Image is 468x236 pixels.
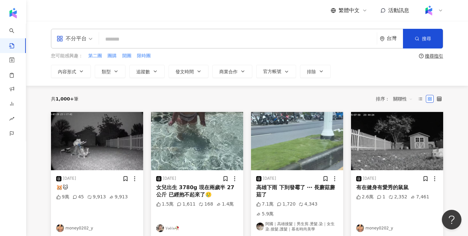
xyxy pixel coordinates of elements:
[88,52,102,60] button: 第二團
[356,224,438,232] a: KOL Avatarmoney0202_y
[387,36,403,41] div: 台灣
[163,176,176,181] div: [DATE]
[58,69,76,74] span: 內容形式
[393,94,413,104] span: 關聯性
[51,96,78,101] div: 共 筆
[137,53,151,59] span: 限時團
[63,176,76,181] div: [DATE]
[156,201,174,208] div: 1.5萬
[307,69,316,74] span: 排除
[256,184,338,199] div: 高雄下雨 下到發霉了 ⋯ 長蘑菇蘑菇了
[9,112,14,127] span: rise
[129,65,165,78] button: 追蹤數
[256,223,264,230] img: KOL Avatar
[263,69,281,74] span: 官方帳號
[56,224,138,232] a: KOL Avatarmoney0202_y
[51,65,91,78] button: 內容形式
[256,221,338,232] a: KOL Avatar阿國｜高雄接髮｜男生剪.燙髮.染｜女生染.接髮.護髮｜慕名時尚美學
[212,65,252,78] button: 商業合作
[376,94,416,104] div: 排序：
[137,52,151,60] button: 限時團
[169,65,209,78] button: 發文時間
[299,201,317,208] div: 4,343
[156,224,238,232] a: KOL Avatar𝓥𝓪𝓥𝓪🥀
[339,7,359,14] span: 繁體中文
[56,194,69,200] div: 9萬
[425,53,443,59] div: 搜尋指引
[351,112,443,170] img: post-image
[57,33,87,44] div: 不分平台
[107,52,117,60] button: 團購
[51,53,83,59] span: 您可能感興趣：
[442,210,461,229] iframe: Help Scout Beacon - Open
[51,112,143,170] img: post-image
[177,201,195,208] div: 1,611
[95,65,125,78] button: 類型
[56,184,138,191] div: 🐹🐱
[263,176,276,181] div: [DATE]
[423,4,435,17] img: Kolr%20app%20icon%20%281%29.png
[102,69,111,74] span: 類型
[356,184,438,191] div: 有在健身有愛秀的鼠鼠
[122,52,132,60] button: 開團
[277,201,295,208] div: 1,720
[136,69,150,74] span: 追蹤數
[151,112,243,170] img: post-image
[109,194,128,200] div: 9,913
[156,224,164,232] img: KOL Avatar
[8,8,18,18] img: logo icon
[156,184,238,199] div: 女兒出生 3780g 現在兩歲半 27公斤 已經抱不起來了🥲
[57,35,63,42] span: appstore
[73,194,84,200] div: 45
[87,194,106,200] div: 9,913
[216,201,234,208] div: 1.4萬
[256,65,296,78] button: 官方帳號
[388,7,409,13] span: 活動訊息
[251,112,343,170] img: post-image
[9,24,22,49] a: search
[56,96,74,101] span: 1,000+
[88,53,102,59] span: 第二團
[199,201,213,208] div: 168
[377,194,385,200] div: 1
[122,53,131,59] span: 開團
[380,36,385,41] span: environment
[356,224,364,232] img: KOL Avatar
[422,36,431,41] span: 搜尋
[403,29,443,48] button: 搜尋
[219,69,238,74] span: 商業合作
[363,176,376,181] div: [DATE]
[256,211,274,217] div: 5.9萬
[56,224,64,232] img: KOL Avatar
[108,53,117,59] span: 團購
[256,201,274,208] div: 7.1萬
[175,69,194,74] span: 發文時間
[419,54,424,58] span: question-circle
[300,65,331,78] button: 排除
[389,194,407,200] div: 2,352
[410,194,429,200] div: 7,461
[356,194,374,200] div: 2.6萬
